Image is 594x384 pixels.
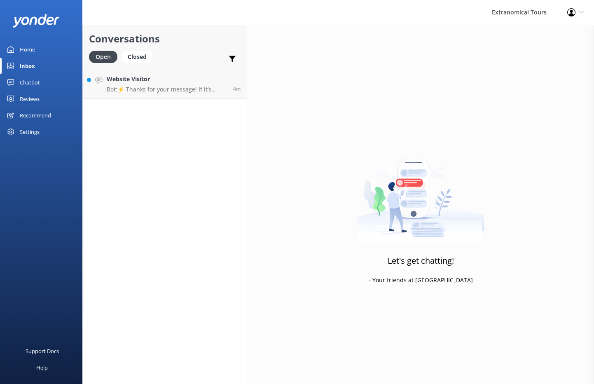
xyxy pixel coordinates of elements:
[122,52,157,61] a: Closed
[107,86,227,93] p: Bot: ⚡ Thanks for your message! If it’s during our office hours (5:30am–10pm PT), a live agent wi...
[12,14,60,28] img: yonder-white-logo.png
[357,140,484,244] img: artwork of a man stealing a conversation from at giant smartphone
[20,124,40,140] div: Settings
[388,254,454,267] h3: Let's get chatting!
[233,85,241,92] span: Sep 24 2025 10:40am (UTC -07:00) America/Tijuana
[89,52,122,61] a: Open
[20,41,35,58] div: Home
[369,276,473,285] p: - Your friends at [GEOGRAPHIC_DATA]
[89,51,117,63] div: Open
[107,75,227,84] h4: Website Visitor
[122,51,153,63] div: Closed
[83,68,247,99] a: Website VisitorBot:⚡ Thanks for your message! If it’s during our office hours (5:30am–10pm PT), a...
[36,359,48,376] div: Help
[20,107,51,124] div: Recommend
[20,74,40,91] div: Chatbot
[20,91,40,107] div: Reviews
[26,343,59,359] div: Support Docs
[89,31,241,47] h2: Conversations
[20,58,35,74] div: Inbox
